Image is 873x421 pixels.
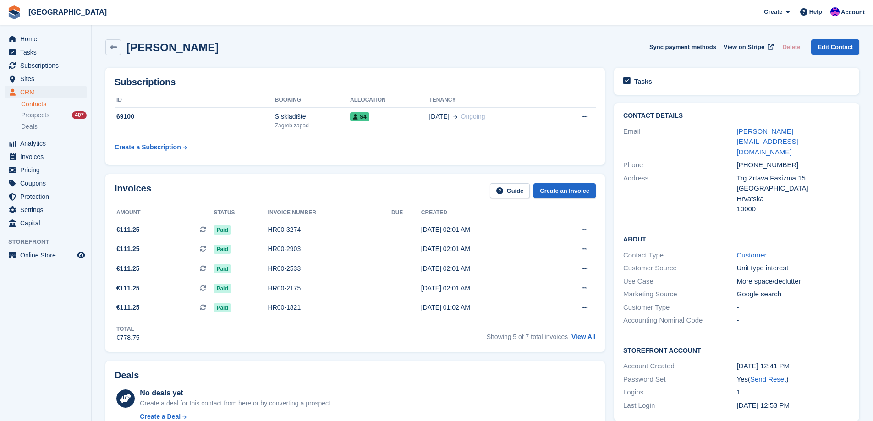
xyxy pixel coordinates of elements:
div: [DATE] 02:01 AM [421,244,547,254]
a: menu [5,164,87,176]
div: - [737,315,850,326]
div: 69100 [115,112,275,121]
div: [DATE] 02:01 AM [421,264,547,273]
div: Total [116,325,140,333]
span: €111.25 [116,284,140,293]
span: Prospects [21,111,49,120]
span: Storefront [8,237,91,246]
span: Subscriptions [20,59,75,72]
div: Trg Zrtava Fasizma 15 [737,173,850,184]
div: [DATE] 01:02 AM [421,303,547,312]
div: 1 [737,387,850,398]
a: View on Stripe [720,39,775,55]
div: Account Created [623,361,736,372]
a: Deals [21,122,87,131]
span: Coupons [20,177,75,190]
div: HR00-2903 [268,244,391,254]
a: Prospects 407 [21,110,87,120]
div: [PHONE_NUMBER] [737,160,850,170]
div: Password Set [623,374,736,385]
div: Last Login [623,400,736,411]
h2: Invoices [115,183,151,198]
button: Sync payment methods [649,39,716,55]
th: Amount [115,206,214,220]
div: Use Case [623,276,736,287]
a: Edit Contact [811,39,859,55]
span: €111.25 [116,303,140,312]
span: Account [841,8,865,17]
a: [PERSON_NAME][EMAIL_ADDRESS][DOMAIN_NAME] [737,127,798,156]
div: [DATE] 02:01 AM [421,225,547,235]
a: Customer [737,251,767,259]
div: 10000 [737,204,850,214]
h2: Storefront Account [623,345,850,355]
span: €111.25 [116,225,140,235]
th: Status [214,206,268,220]
span: Sites [20,72,75,85]
div: Create a Subscription [115,142,181,152]
span: Create [764,7,782,16]
a: View All [571,333,596,340]
button: Delete [779,39,804,55]
a: menu [5,86,87,98]
span: Paid [214,284,231,293]
a: menu [5,203,87,216]
a: Create an Invoice [533,183,596,198]
div: Customer Source [623,263,736,273]
span: Paid [214,245,231,254]
a: menu [5,150,87,163]
div: HR00-1821 [268,303,391,312]
a: menu [5,249,87,262]
h2: Deals [115,370,139,381]
span: Analytics [20,137,75,150]
span: [DATE] [429,112,449,121]
span: View on Stripe [724,43,764,52]
div: [GEOGRAPHIC_DATA] [737,183,850,194]
span: Invoices [20,150,75,163]
h2: About [623,234,850,243]
a: menu [5,72,87,85]
th: Booking [275,93,350,108]
span: Pricing [20,164,75,176]
div: Unit type interest [737,263,850,273]
div: More space/declutter [737,276,850,287]
a: Create a Subscription [115,139,187,156]
div: No deals yet [140,388,332,399]
div: Customer Type [623,302,736,313]
div: Logins [623,387,736,398]
div: HR00-3274 [268,225,391,235]
th: Due [391,206,421,220]
div: S skladište [275,112,350,121]
div: [DATE] 02:01 AM [421,284,547,293]
span: Showing 5 of 7 total invoices [487,333,568,340]
img: stora-icon-8386f47178a22dfd0bd8f6a31ec36ba5ce8667c1dd55bd0f319d3a0aa187defe.svg [7,5,21,19]
div: [DATE] 12:41 PM [737,361,850,372]
div: Marketing Source [623,289,736,300]
a: menu [5,190,87,203]
span: S4 [350,112,369,121]
div: €778.75 [116,333,140,343]
div: HR00-2175 [268,284,391,293]
span: Deals [21,122,38,131]
span: Capital [20,217,75,230]
th: ID [115,93,275,108]
div: Create a deal for this contact from here or by converting a prospect. [140,399,332,408]
th: Tenancy [429,93,553,108]
span: Home [20,33,75,45]
span: Ongoing [461,113,485,120]
span: Paid [214,225,231,235]
img: Ivan Gačić [830,7,840,16]
a: menu [5,33,87,45]
time: 2025-01-16 11:53:47 UTC [737,401,790,409]
div: HR00-2533 [268,264,391,273]
a: [GEOGRAPHIC_DATA] [25,5,110,20]
a: menu [5,177,87,190]
div: Contact Type [623,250,736,261]
h2: Contact Details [623,112,850,120]
th: Allocation [350,93,429,108]
a: Contacts [21,100,87,109]
span: Paid [214,264,231,273]
span: €111.25 [116,244,140,254]
th: Invoice number [268,206,391,220]
a: Preview store [76,250,87,261]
